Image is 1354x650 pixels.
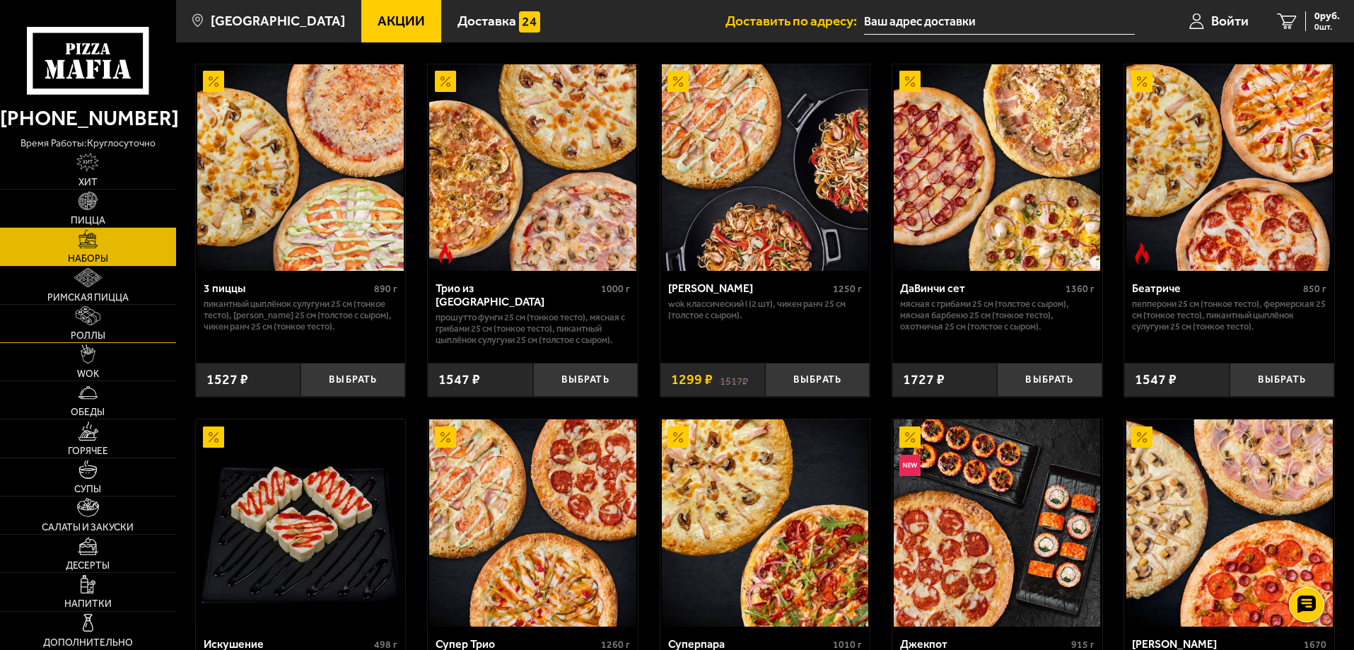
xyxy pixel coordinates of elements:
a: АкционныйИскушение [196,419,406,626]
p: Мясная с грибами 25 см (толстое с сыром), Мясная Барбекю 25 см (тонкое тесто), Охотничья 25 см (т... [900,298,1095,332]
span: 0 шт. [1314,23,1340,31]
img: Суперпара [662,419,868,626]
button: Выбрать [533,363,638,397]
span: Наборы [68,254,108,264]
img: Акционный [1131,71,1152,92]
span: Роллы [71,331,105,341]
img: Острое блюдо [435,243,456,264]
img: Акционный [435,426,456,448]
span: 0 руб. [1314,11,1340,21]
p: Wok классический L (2 шт), Чикен Ранч 25 см (толстое с сыром). [668,298,863,321]
span: Дополнительно [43,638,133,648]
span: 1727 ₽ [903,373,945,387]
button: Выбрать [765,363,870,397]
img: 3 пиццы [197,64,404,271]
span: Римская пицца [47,293,129,303]
p: Пикантный цыплёнок сулугуни 25 см (тонкое тесто), [PERSON_NAME] 25 см (толстое с сыром), Чикен Ра... [204,298,398,332]
img: Акционный [203,71,224,92]
span: Салаты и закуски [42,523,134,533]
a: АкционныйДаВинчи сет [892,64,1102,271]
img: 15daf4d41897b9f0e9f617042186c801.svg [519,11,540,33]
img: Акционный [667,426,689,448]
button: Выбрать [300,363,405,397]
span: Хит [78,178,98,187]
span: 1527 ₽ [206,373,248,387]
span: Пицца [71,216,105,226]
div: Трио из [GEOGRAPHIC_DATA] [436,282,597,308]
a: АкционныйХет Трик [1124,419,1334,626]
img: Акционный [1131,426,1152,448]
span: WOK [77,369,99,379]
span: Доставка [457,14,516,28]
img: Искушение [197,419,404,626]
span: 1299 ₽ [671,373,713,387]
a: АкционныйСуперпара [660,419,870,626]
span: Супы [74,484,101,494]
span: 1000 г [601,283,630,295]
button: Выбрать [1230,363,1334,397]
a: АкционныйНовинкаДжекпот [892,419,1102,626]
a: АкционныйОстрое блюдоТрио из Рио [428,64,638,271]
span: [GEOGRAPHIC_DATA] [211,14,345,28]
img: Акционный [203,426,224,448]
span: Войти [1211,14,1249,28]
span: 1547 ₽ [1135,373,1177,387]
img: ДаВинчи сет [894,64,1100,271]
a: Акционный3 пиццы [196,64,406,271]
img: Хет Трик [1126,419,1333,626]
img: Акционный [435,71,456,92]
p: Прошутто Фунги 25 см (тонкое тесто), Мясная с грибами 25 см (тонкое тесто), Пикантный цыплёнок су... [436,312,630,346]
div: [PERSON_NAME] [668,282,830,295]
div: Беатриче [1132,282,1300,295]
span: 1547 ₽ [438,373,480,387]
img: Новинка [899,455,921,476]
input: Ваш адрес доставки [864,8,1135,35]
span: 1360 г [1066,283,1095,295]
span: 1250 г [833,283,862,295]
span: Обеды [71,407,105,417]
div: ДаВинчи сет [900,282,1062,295]
img: Джекпот [894,419,1100,626]
span: Доставить по адресу: [725,14,864,28]
span: 850 г [1303,283,1326,295]
img: Супер Трио [429,419,636,626]
s: 1517 ₽ [720,373,748,387]
div: 3 пиццы [204,282,371,295]
span: Акции [378,14,425,28]
span: Десерты [66,561,110,571]
p: Пепперони 25 см (тонкое тесто), Фермерская 25 см (тонкое тесто), Пикантный цыплёнок сулугуни 25 с... [1132,298,1326,332]
span: 890 г [374,283,397,295]
span: Горячее [68,446,108,456]
img: Акционный [899,426,921,448]
img: Трио из Рио [429,64,636,271]
a: АкционныйВилла Капри [660,64,870,271]
button: Выбрать [997,363,1102,397]
img: Акционный [899,71,921,92]
img: Беатриче [1126,64,1333,271]
img: Вилла Капри [662,64,868,271]
a: АкционныйСупер Трио [428,419,638,626]
img: Острое блюдо [1131,243,1152,264]
span: Напитки [64,599,112,609]
img: Акционный [667,71,689,92]
a: АкционныйОстрое блюдоБеатриче [1124,64,1334,271]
